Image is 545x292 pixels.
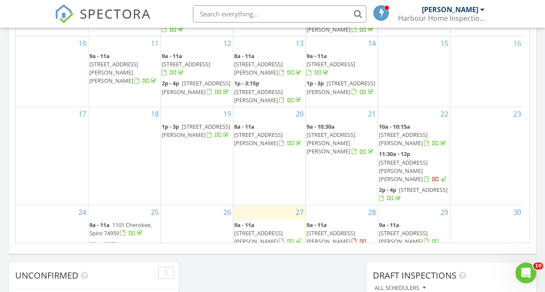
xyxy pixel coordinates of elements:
[379,221,439,245] a: 9a - 11a [STREET_ADDRESS][PERSON_NAME]
[234,221,303,245] a: 9a - 11a [STREET_ADDRESS][PERSON_NAME]
[307,123,375,156] a: 9a - 10:30a [STREET_ADDRESS][PERSON_NAME][PERSON_NAME]
[162,52,182,60] span: 9a - 11a
[77,205,88,219] a: Go to August 24, 2025
[307,221,367,245] a: 9a - 11a [STREET_ADDRESS][PERSON_NAME]
[77,107,88,121] a: Go to August 17, 2025
[162,79,230,95] span: [STREET_ADDRESS][PERSON_NAME]
[89,60,138,84] span: [STREET_ADDRESS][PERSON_NAME][PERSON_NAME]
[366,36,378,50] a: Go to August 14, 2025
[234,131,283,147] span: [STREET_ADDRESS][PERSON_NAME]
[193,5,366,23] input: Search everything...
[307,79,324,87] span: 1p - 3p
[233,36,305,107] td: Go to August 13, 2025
[160,205,233,286] td: Go to August 26, 2025
[307,79,375,95] span: [STREET_ADDRESS][PERSON_NAME]
[379,159,428,183] span: [STREET_ADDRESS][PERSON_NAME][PERSON_NAME]
[307,229,355,245] span: [STREET_ADDRESS][PERSON_NAME]
[77,36,88,50] a: Go to August 10, 2025
[89,221,152,237] span: 1101 Cherokee, Spiro 74959
[307,52,327,60] span: 9a - 11a
[234,123,255,130] span: 8a - 11a
[89,51,160,87] a: 9a - 11a [STREET_ADDRESS][PERSON_NAME][PERSON_NAME]
[379,186,396,194] span: 2p - 4p
[366,205,378,219] a: Go to August 28, 2025
[162,17,230,33] a: 2p - 4p [STREET_ADDRESS]
[512,107,523,121] a: Go to August 23, 2025
[234,229,283,245] span: [STREET_ADDRESS][PERSON_NAME]
[379,229,428,245] span: [STREET_ADDRESS][PERSON_NAME]
[379,185,449,204] a: 2p - 4p [STREET_ADDRESS]
[379,123,410,130] span: 10a - 10:15a
[379,220,449,247] a: 9a - 11a [STREET_ADDRESS][PERSON_NAME]
[450,107,523,205] td: Go to August 23, 2025
[162,122,232,140] a: 1p - 3p [STREET_ADDRESS][PERSON_NAME]
[15,269,78,281] span: Unconfirmed
[88,205,160,286] td: Go to August 25, 2025
[234,123,303,147] a: 8a - 11a [STREET_ADDRESS][PERSON_NAME]
[439,107,450,121] a: Go to August 22, 2025
[306,107,378,205] td: Go to August 21, 2025
[162,79,179,87] span: 2p - 4p
[422,5,478,14] div: [PERSON_NAME]
[162,52,210,76] a: 9a - 11a [STREET_ADDRESS]
[307,79,375,95] a: 1p - 3p [STREET_ADDRESS][PERSON_NAME]
[294,107,305,121] a: Go to August 20, 2025
[234,51,304,78] a: 8a - 11a [STREET_ADDRESS][PERSON_NAME]
[294,36,305,50] a: Go to August 13, 2025
[149,36,160,50] a: Go to August 11, 2025
[162,78,232,97] a: 2p - 4p [STREET_ADDRESS][PERSON_NAME]
[162,123,230,139] span: [STREET_ADDRESS][PERSON_NAME]
[379,131,428,147] span: [STREET_ADDRESS][PERSON_NAME]
[55,4,74,23] img: The Best Home Inspection Software - Spectora
[512,36,523,50] a: Go to August 16, 2025
[234,78,304,106] a: 1p - 3:15p [STREET_ADDRESS][PERSON_NAME]
[379,221,399,229] span: 9a - 11a
[439,205,450,219] a: Go to August 29, 2025
[399,186,447,194] span: [STREET_ADDRESS]
[516,263,536,283] iframe: Intercom live chat
[307,131,355,155] span: [STREET_ADDRESS][PERSON_NAME][PERSON_NAME]
[234,79,259,87] span: 1p - 3:15p
[533,263,543,269] span: 10
[379,150,410,158] span: 11:30a - 12p
[373,269,457,281] span: Draft Inspections
[222,205,233,219] a: Go to August 26, 2025
[162,79,230,95] a: 2p - 4p [STREET_ADDRESS][PERSON_NAME]
[379,123,447,147] a: 10a - 10:15a [STREET_ADDRESS][PERSON_NAME]
[307,17,375,33] a: 1p - 3p [STREET_ADDRESS][PERSON_NAME]
[512,205,523,219] a: Go to August 30, 2025
[307,60,355,68] span: [STREET_ADDRESS]
[307,51,377,78] a: 9a - 11a [STREET_ADDRESS]
[149,107,160,121] a: Go to August 18, 2025
[89,221,152,237] a: 9a - 11a 1101 Cherokee, Spiro 74959
[375,285,426,291] div: All schedulers
[55,12,151,30] a: SPECTORA
[379,186,447,202] a: 2p - 4p [STREET_ADDRESS]
[307,123,335,130] span: 9a - 10:30a
[233,205,305,286] td: Go to August 27, 2025
[234,122,304,149] a: 8a - 11a [STREET_ADDRESS][PERSON_NAME]
[307,17,375,33] span: [STREET_ADDRESS][PERSON_NAME]
[162,123,230,139] a: 1p - 3p [STREET_ADDRESS][PERSON_NAME]
[89,52,110,60] span: 9a - 11a
[234,79,303,104] a: 1p - 3:15p [STREET_ADDRESS][PERSON_NAME]
[89,52,158,85] a: 9a - 11a [STREET_ADDRESS][PERSON_NAME][PERSON_NAME]
[306,36,378,107] td: Go to August 14, 2025
[307,52,355,76] a: 9a - 11a [STREET_ADDRESS]
[233,107,305,205] td: Go to August 20, 2025
[378,107,450,205] td: Go to August 22, 2025
[162,51,232,78] a: 9a - 11a [STREET_ADDRESS]
[450,205,523,286] td: Go to August 30, 2025
[294,205,305,219] a: Go to August 27, 2025
[16,107,88,205] td: Go to August 17, 2025
[234,60,283,76] span: [STREET_ADDRESS][PERSON_NAME]
[89,239,160,266] a: 12p - 12:30p
[89,240,121,248] span: 12p - 12:30p
[89,221,110,229] span: 9a - 11a
[450,36,523,107] td: Go to August 16, 2025
[162,123,179,130] span: 1p - 3p
[16,205,88,286] td: Go to August 24, 2025
[162,60,210,68] span: [STREET_ADDRESS]
[307,221,327,229] span: 9a - 11a
[149,205,160,219] a: Go to August 25, 2025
